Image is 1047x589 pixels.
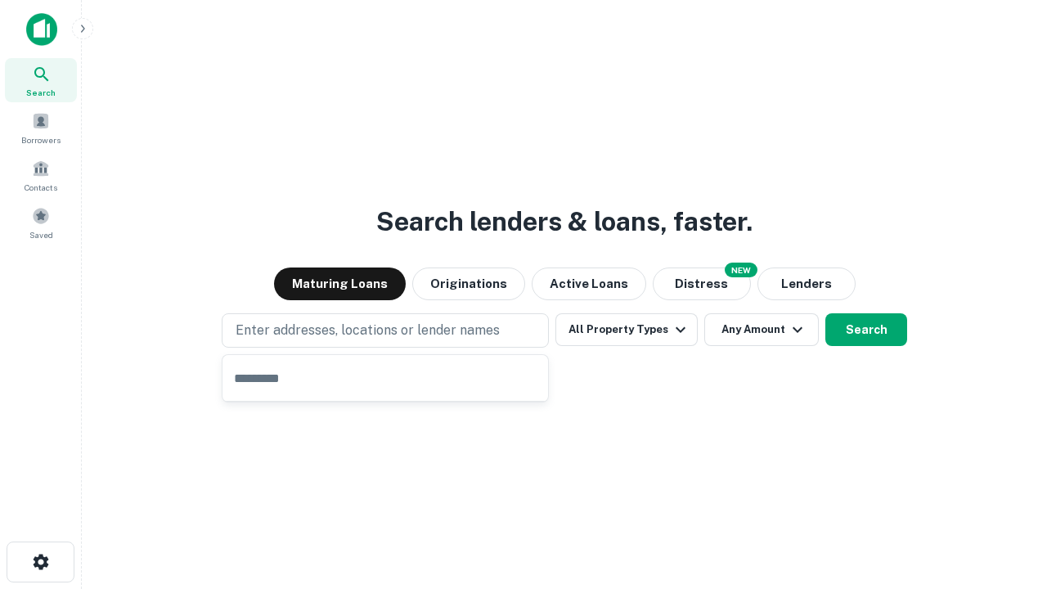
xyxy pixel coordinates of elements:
button: Maturing Loans [274,268,406,300]
div: NEW [725,263,757,277]
button: Enter addresses, locations or lender names [222,313,549,348]
h3: Search lenders & loans, faster. [376,202,753,241]
a: Borrowers [5,106,77,150]
button: Search distressed loans with lien and other non-mortgage details. [653,268,751,300]
button: Search [825,313,907,346]
a: Search [5,58,77,102]
iframe: Chat Widget [965,458,1047,537]
button: All Property Types [555,313,698,346]
button: Lenders [757,268,856,300]
button: Any Amount [704,313,819,346]
a: Contacts [5,153,77,197]
button: Active Loans [532,268,646,300]
a: Saved [5,200,77,245]
p: Enter addresses, locations or lender names [236,321,500,340]
img: capitalize-icon.png [26,13,57,46]
span: Search [26,86,56,99]
span: Borrowers [21,133,61,146]
button: Originations [412,268,525,300]
span: Saved [29,228,53,241]
span: Contacts [25,181,57,194]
